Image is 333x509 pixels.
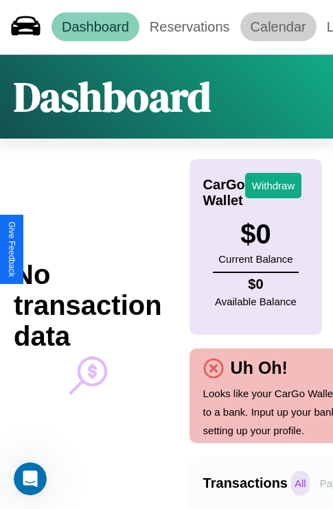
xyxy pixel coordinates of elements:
[245,173,302,198] button: Withdraw
[291,471,310,496] p: All
[51,12,139,41] a: Dashboard
[215,292,297,311] p: Available Balance
[203,177,245,209] h4: CarGo Wallet
[203,475,288,491] h4: Transactions
[215,276,297,292] h4: $ 0
[139,12,240,41] a: Reservations
[14,69,211,125] h1: Dashboard
[14,462,47,495] iframe: Intercom live chat
[218,219,292,250] h3: $ 0
[224,358,295,378] h4: Uh Oh!
[14,259,162,352] h2: No transaction data
[7,222,16,277] div: Give Feedback
[240,12,317,41] a: Calendar
[218,250,292,268] p: Current Balance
